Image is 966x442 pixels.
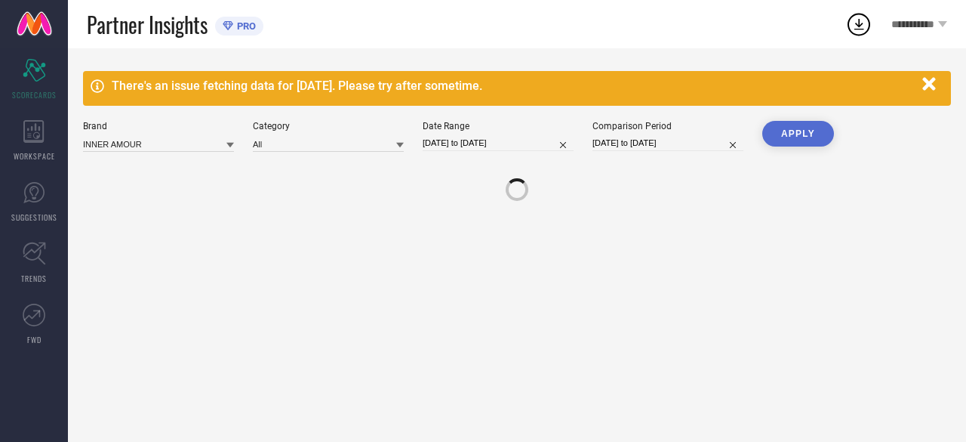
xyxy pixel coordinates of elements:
[112,79,915,93] div: There's an issue fetching data for [DATE]. Please try after sometime.
[592,135,743,151] input: Select comparison period
[845,11,872,38] div: Open download list
[423,135,574,151] input: Select date range
[11,212,57,223] span: SUGGESTIONS
[87,9,208,40] span: Partner Insights
[592,121,743,131] div: Comparison Period
[253,121,404,131] div: Category
[21,273,47,284] span: TRENDS
[423,121,574,131] div: Date Range
[27,334,42,345] span: FWD
[14,150,55,162] span: WORKSPACE
[233,20,256,32] span: PRO
[83,121,234,131] div: Brand
[762,121,834,147] button: APPLY
[12,89,57,100] span: SCORECARDS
